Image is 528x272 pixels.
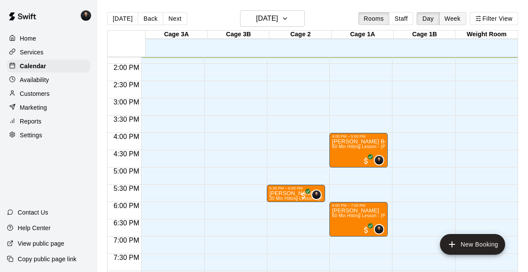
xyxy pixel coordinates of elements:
div: Gregory Lewandoski [374,224,384,234]
p: Reports [20,117,41,126]
span: 60 Min Hitting Lesson - [PERSON_NAME] [332,213,418,218]
button: Rooms [358,12,389,25]
span: 6:30 PM [111,219,142,227]
span: 7:30 PM [111,254,142,261]
div: Gregory Lewandoski [374,155,384,165]
span: 2:00 PM [111,64,142,71]
div: Cage 1A [332,31,394,39]
a: Reports [7,115,90,128]
div: Cage 2 [269,31,332,39]
p: Customers [20,89,50,98]
div: Weight Room [455,31,518,39]
div: 6:00 PM – 7:00 PM [332,203,385,208]
span: 3:30 PM [111,116,142,123]
span: 4:30 PM [111,150,142,158]
p: Contact Us [18,208,48,217]
button: Week [439,12,466,25]
p: Copy public page link [18,255,76,263]
div: Gregory Lewandoski [311,190,322,200]
button: Filter View [470,12,518,25]
p: View public page [18,239,64,248]
a: Services [7,46,90,59]
p: Home [20,34,36,43]
a: Home [7,32,90,45]
div: 5:30 PM – 6:00 PM: Andrik Bullock [267,185,325,202]
div: Gregory Lewandoski [79,7,97,24]
a: Marketing [7,101,90,114]
button: Day [417,12,439,25]
span: 6:00 PM [111,202,142,209]
div: 6:00 PM – 7:00 PM: Carter Neumann [329,202,388,237]
p: Services [20,48,44,57]
span: 5:00 PM [111,168,142,175]
img: Gregory Lewandoski [312,190,321,199]
p: Availability [20,76,49,84]
div: Cage 3B [208,31,270,39]
span: 60 Min Hitting Lesson - [PERSON_NAME] [332,144,418,149]
span: Gregory Lewandoski [377,155,384,165]
p: Settings [20,131,42,139]
button: add [440,234,505,255]
span: 5:30 PM [111,185,142,192]
a: Settings [7,129,90,142]
div: 5:30 PM – 6:00 PM [269,186,322,190]
a: Calendar [7,60,90,73]
div: 4:00 PM – 5:00 PM [332,134,385,139]
h6: [DATE] [256,13,278,25]
button: [DATE] [107,12,138,25]
p: Calendar [20,62,46,70]
img: Gregory Lewandoski [375,225,383,234]
button: [DATE] [240,10,305,27]
div: 4:00 PM – 5:00 PM: Wyatt Beer [329,133,388,168]
span: All customers have paid [362,157,370,165]
span: All customers have paid [362,226,370,234]
span: Gregory Lewandoski [377,224,384,234]
span: 30 Min Hitting Lesson - [PERSON_NAME] [269,196,356,201]
img: Gregory Lewandoski [375,156,383,164]
span: 4:00 PM [111,133,142,140]
p: Marketing [20,103,47,112]
span: 7:00 PM [111,237,142,244]
div: Cage 3A [145,31,208,39]
span: All customers have paid [299,191,308,200]
button: Next [163,12,187,25]
a: Customers [7,87,90,100]
button: Staff [389,12,414,25]
div: Cage 1B [394,31,456,39]
span: 3:00 PM [111,98,142,106]
a: Availability [7,73,90,86]
span: 2:30 PM [111,81,142,89]
button: Back [138,12,163,25]
img: Gregory Lewandoski [81,10,91,21]
p: Help Center [18,224,51,232]
span: Gregory Lewandoski [315,190,322,200]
